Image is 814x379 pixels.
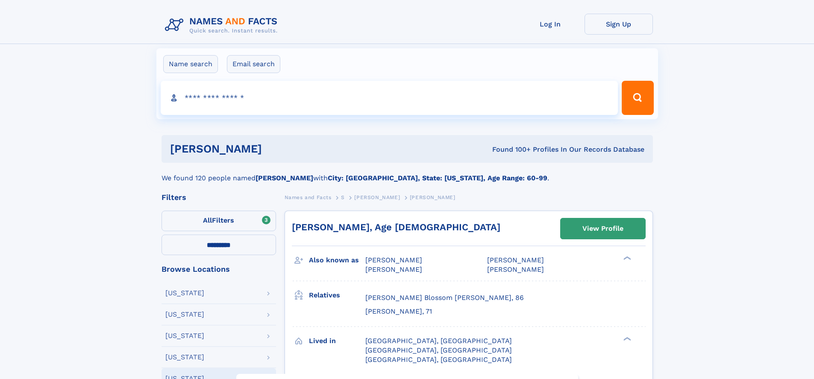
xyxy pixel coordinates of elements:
[487,265,544,273] span: [PERSON_NAME]
[309,253,365,267] h3: Also known as
[621,256,632,261] div: ❯
[162,194,276,201] div: Filters
[622,81,653,115] button: Search Button
[365,355,512,364] span: [GEOGRAPHIC_DATA], [GEOGRAPHIC_DATA]
[162,14,285,37] img: Logo Names and Facts
[365,337,512,345] span: [GEOGRAPHIC_DATA], [GEOGRAPHIC_DATA]
[163,55,218,73] label: Name search
[365,265,422,273] span: [PERSON_NAME]
[354,192,400,203] a: [PERSON_NAME]
[585,14,653,35] a: Sign Up
[328,174,547,182] b: City: [GEOGRAPHIC_DATA], State: [US_STATE], Age Range: 60-99
[256,174,313,182] b: [PERSON_NAME]
[377,145,644,154] div: Found 100+ Profiles In Our Records Database
[561,218,645,239] a: View Profile
[162,265,276,273] div: Browse Locations
[203,216,212,224] span: All
[365,293,524,303] a: [PERSON_NAME] Blossom [PERSON_NAME], 86
[582,219,623,238] div: View Profile
[165,290,204,297] div: [US_STATE]
[309,288,365,303] h3: Relatives
[410,194,455,200] span: [PERSON_NAME]
[487,256,544,264] span: [PERSON_NAME]
[354,194,400,200] span: [PERSON_NAME]
[161,81,618,115] input: search input
[341,192,345,203] a: S
[292,222,500,232] a: [PERSON_NAME], Age [DEMOGRAPHIC_DATA]
[227,55,280,73] label: Email search
[516,14,585,35] a: Log In
[285,192,332,203] a: Names and Facts
[621,336,632,341] div: ❯
[365,346,512,354] span: [GEOGRAPHIC_DATA], [GEOGRAPHIC_DATA]
[309,334,365,348] h3: Lived in
[165,354,204,361] div: [US_STATE]
[165,311,204,318] div: [US_STATE]
[341,194,345,200] span: S
[365,307,432,316] a: [PERSON_NAME], 71
[365,256,422,264] span: [PERSON_NAME]
[170,144,377,154] h1: [PERSON_NAME]
[162,211,276,231] label: Filters
[165,332,204,339] div: [US_STATE]
[162,163,653,183] div: We found 120 people named with .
